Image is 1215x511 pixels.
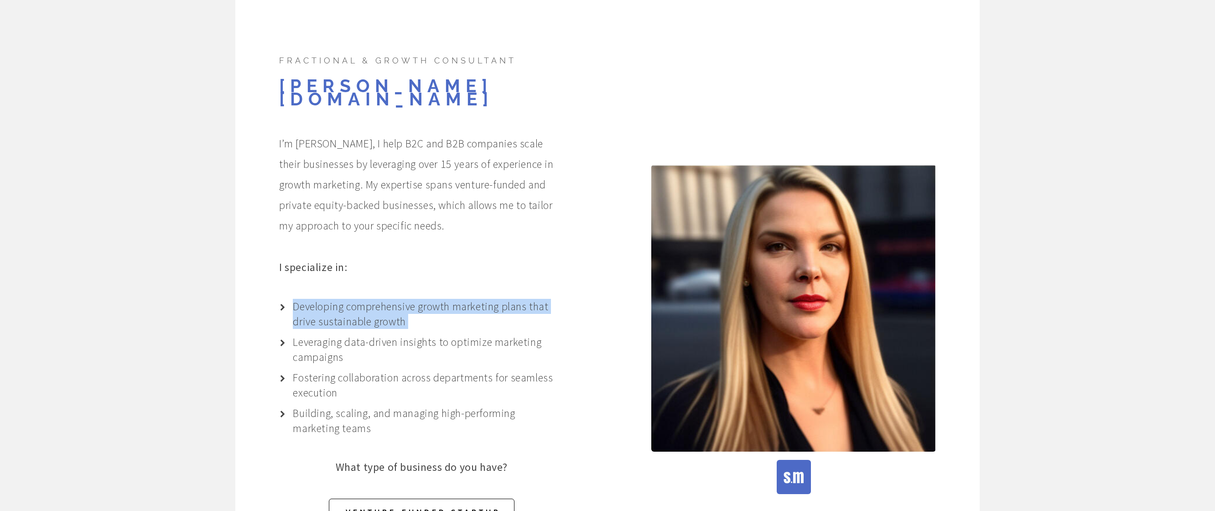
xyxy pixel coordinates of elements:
[279,79,569,106] h1: [PERSON_NAME][DOMAIN_NAME]
[293,299,564,329] p: Developing comprehensive growth marketing plans that drive sustainable growth
[336,460,508,474] strong: What type of business do you have?
[293,406,564,436] p: Building, scaling, and managing high-performing marketing teams
[293,370,564,400] p: Fostering collaboration across departments for seamless execution
[279,53,566,68] h3: Fractional & Growth Consultant
[293,334,564,365] p: Leveraging data-driven insights to optimize marketing campaigns
[279,133,564,236] p: I’m [PERSON_NAME], I help B2C and B2B companies scale their businesses by leveraging over 15 year...
[279,260,348,274] strong: I specialize in:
